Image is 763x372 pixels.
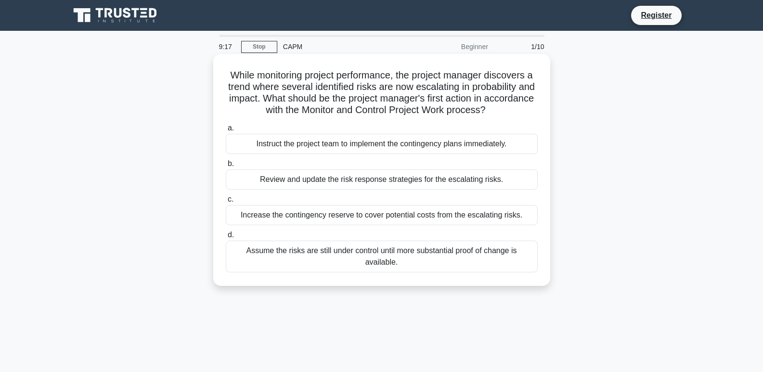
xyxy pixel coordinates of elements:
div: Increase the contingency reserve to cover potential costs from the escalating risks. [226,205,538,225]
a: Stop [241,41,277,53]
span: b. [228,159,234,167]
div: Beginner [410,37,494,56]
div: Instruct the project team to implement the contingency plans immediately. [226,134,538,154]
div: CAPM [277,37,410,56]
span: d. [228,231,234,239]
h5: While monitoring project performance, the project manager discovers a trend where several identif... [225,69,539,116]
div: Assume the risks are still under control until more substantial proof of change is available. [226,241,538,272]
span: c. [228,195,233,203]
div: 9:17 [213,37,241,56]
span: a. [228,124,234,132]
a: Register [635,9,677,21]
div: 1/10 [494,37,550,56]
div: Review and update the risk response strategies for the escalating risks. [226,169,538,190]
